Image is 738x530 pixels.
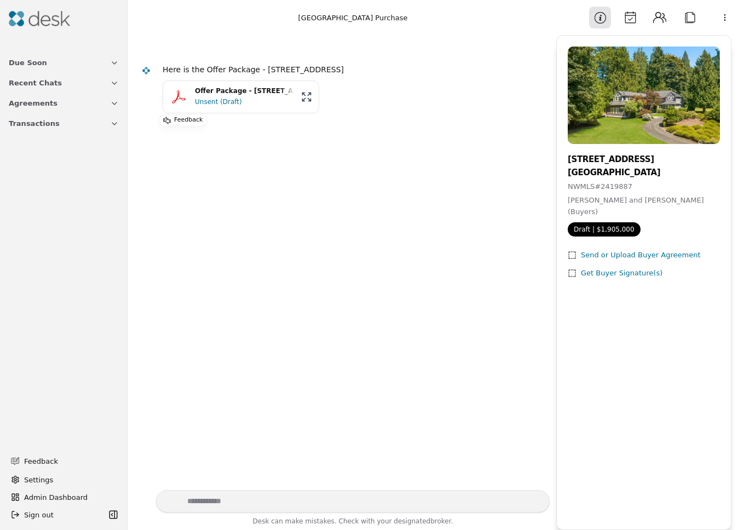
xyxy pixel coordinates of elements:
span: Feedback [24,456,112,467]
img: Desk [142,66,151,76]
span: Transactions [9,118,60,129]
div: Here is the Offer Package - [STREET_ADDRESS] [163,64,541,76]
img: Property [568,47,720,144]
span: designated [394,517,430,525]
button: Admin Dashboard [7,488,121,506]
button: Settings [7,471,121,488]
button: Transactions [2,113,125,134]
div: [GEOGRAPHIC_DATA] Purchase [298,12,408,24]
div: Unsent (Draft) [195,96,295,107]
button: Send or Upload Buyer Agreement [568,250,701,261]
div: Desk can make mistakes. Check with your broker. [156,516,550,530]
button: Offer Package - [STREET_ADDRESS]Unsent (Draft) [163,80,319,113]
span: [PERSON_NAME] and [PERSON_NAME] (Buyers) [568,196,704,216]
button: Agreements [2,93,125,113]
span: Sign out [24,509,54,521]
div: Offer Package - [STREET_ADDRESS] [195,86,295,96]
div: Send or Upload Buyer Agreement [581,250,701,261]
div: Get Buyer Signature(s) [581,268,662,279]
span: Due Soon [9,57,47,68]
button: Sign out [7,506,106,523]
button: Recent Chats [2,73,125,93]
button: Due Soon [2,53,125,73]
textarea: Write your prompt here [156,490,550,512]
div: [GEOGRAPHIC_DATA] [568,166,720,179]
span: Admin Dashboard [24,492,117,503]
span: Recent Chats [9,77,62,89]
span: Settings [24,474,53,486]
div: NWMLS # 2419887 [568,181,720,193]
button: Feedback [4,451,119,471]
p: Feedback [174,115,203,126]
img: Desk [9,11,70,26]
span: Draft | $1,905,000 [568,222,641,237]
div: [STREET_ADDRESS] [568,153,720,166]
span: Agreements [9,97,57,109]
